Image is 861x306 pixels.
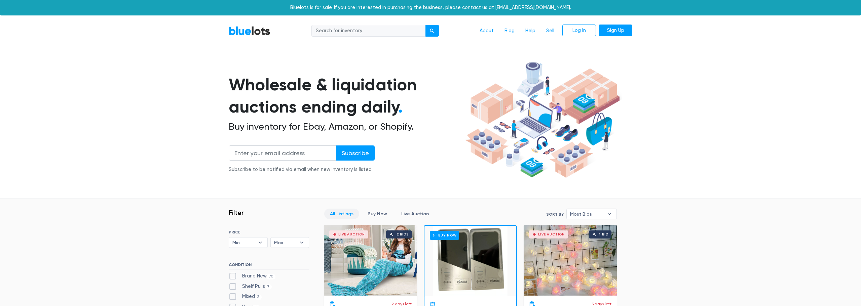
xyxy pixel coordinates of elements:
input: Search for inventory [311,25,426,37]
span: . [398,97,403,117]
h6: CONDITION [229,262,309,270]
a: Buy Now [424,226,516,296]
a: About [474,25,499,37]
label: Sort By [546,211,564,217]
a: Live Auction 2 bids [324,225,417,296]
input: Subscribe [336,145,375,161]
b: ▾ [295,237,309,248]
span: 2 [255,295,262,300]
a: Sign Up [599,25,632,37]
label: Shelf Pulls [229,283,272,290]
span: Max [274,237,296,248]
h3: Filter [229,209,244,217]
h1: Wholesale & liquidation auctions ending daily [229,74,463,118]
img: hero-ee84e7d0318cb26816c560f6b4441b76977f77a177738b4e94f68c95b2b83dbb.png [463,59,622,181]
input: Enter your email address [229,145,336,161]
div: Live Auction [338,233,365,236]
div: 2 bids [397,233,409,236]
label: Brand New [229,272,275,280]
div: Subscribe to be notified via email when new inventory is listed. [229,166,375,173]
a: All Listings [324,209,359,219]
h2: Buy inventory for Ebay, Amazon, or Shopify. [229,121,463,132]
h6: PRICE [229,230,309,234]
b: ▾ [253,237,267,248]
a: BlueLots [229,26,270,36]
span: 7 [265,284,272,290]
b: ▾ [602,209,616,219]
span: Min [232,237,255,248]
a: Sell [541,25,560,37]
label: Mixed [229,293,262,300]
a: Blog [499,25,520,37]
h6: Buy Now [430,231,459,239]
a: Live Auction [396,209,435,219]
div: 1 bid [599,233,608,236]
a: Buy Now [362,209,393,219]
a: Live Auction 1 bid [524,225,617,296]
a: Help [520,25,541,37]
span: 70 [267,274,275,279]
div: Live Auction [538,233,565,236]
span: Most Bids [570,209,604,219]
a: Log In [562,25,596,37]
